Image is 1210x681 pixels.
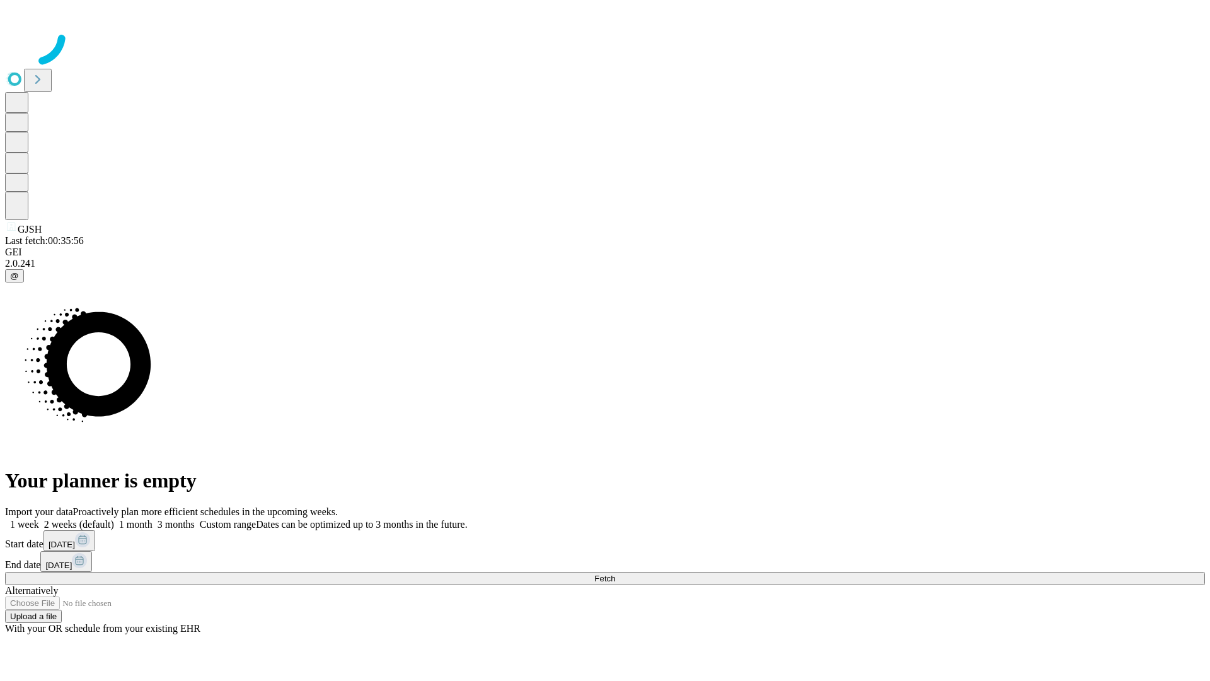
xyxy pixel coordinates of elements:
[5,585,58,596] span: Alternatively
[40,551,92,572] button: [DATE]
[5,235,84,246] span: Last fetch: 00:35:56
[5,258,1205,269] div: 2.0.241
[5,469,1205,492] h1: Your planner is empty
[5,506,73,517] span: Import your data
[45,561,72,570] span: [DATE]
[5,551,1205,572] div: End date
[200,519,256,530] span: Custom range
[5,572,1205,585] button: Fetch
[10,519,39,530] span: 1 week
[119,519,153,530] span: 1 month
[43,530,95,551] button: [DATE]
[158,519,195,530] span: 3 months
[18,224,42,235] span: GJSH
[5,530,1205,551] div: Start date
[5,269,24,282] button: @
[5,610,62,623] button: Upload a file
[256,519,467,530] span: Dates can be optimized up to 3 months in the future.
[10,271,19,281] span: @
[73,506,338,517] span: Proactively plan more efficient schedules in the upcoming weeks.
[5,247,1205,258] div: GEI
[5,623,200,634] span: With your OR schedule from your existing EHR
[44,519,114,530] span: 2 weeks (default)
[594,574,615,583] span: Fetch
[49,540,75,549] span: [DATE]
